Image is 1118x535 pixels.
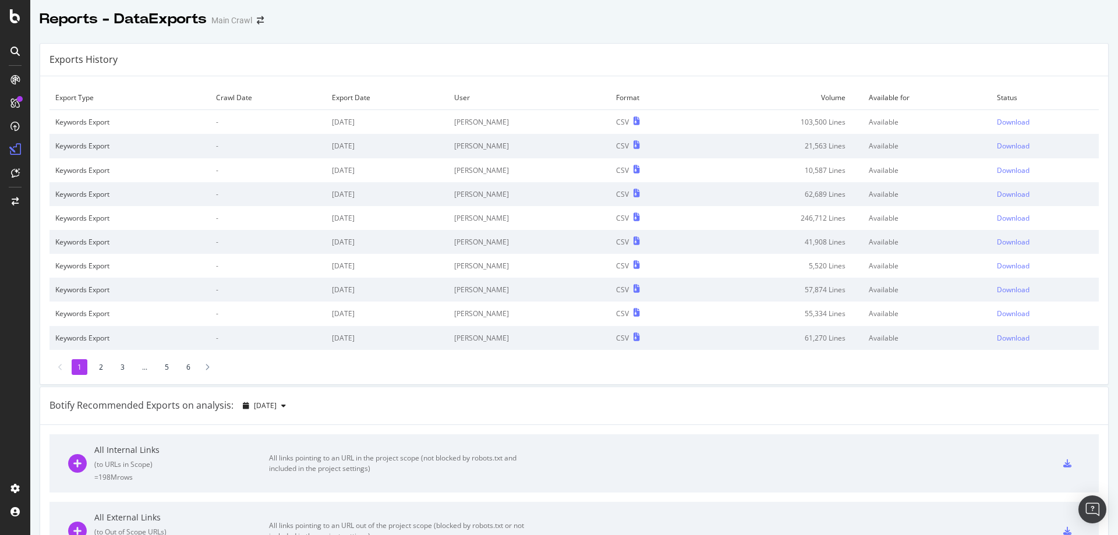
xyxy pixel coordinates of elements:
[869,141,985,151] div: Available
[326,206,448,230] td: [DATE]
[697,278,863,302] td: 57,874 Lines
[616,285,629,295] div: CSV
[1063,527,1071,535] div: csv-export
[448,302,610,325] td: [PERSON_NAME]
[94,459,269,469] div: ( to URLs in Scope )
[448,158,610,182] td: [PERSON_NAME]
[997,333,1093,343] a: Download
[254,401,277,410] span: 2025 Aug. 13th
[55,309,204,318] div: Keywords Export
[616,213,629,223] div: CSV
[94,512,269,523] div: All External Links
[448,278,610,302] td: [PERSON_NAME]
[210,206,327,230] td: -
[616,237,629,247] div: CSV
[326,182,448,206] td: [DATE]
[55,333,204,343] div: Keywords Export
[326,110,448,134] td: [DATE]
[997,237,1029,247] div: Download
[55,261,204,271] div: Keywords Export
[997,117,1029,127] div: Download
[997,333,1029,343] div: Download
[997,165,1093,175] a: Download
[997,285,1029,295] div: Download
[326,158,448,182] td: [DATE]
[210,302,327,325] td: -
[115,359,130,375] li: 3
[55,141,204,151] div: Keywords Export
[448,326,610,350] td: [PERSON_NAME]
[210,278,327,302] td: -
[610,86,697,110] td: Format
[869,189,985,199] div: Available
[997,213,1093,223] a: Download
[616,165,629,175] div: CSV
[269,453,531,474] div: All links pointing to an URL in the project scope (not blocked by robots.txt and included in the ...
[94,472,269,482] div: = 198M rows
[997,141,1093,151] a: Download
[210,230,327,254] td: -
[997,309,1029,318] div: Download
[616,261,629,271] div: CSV
[997,117,1093,127] a: Download
[697,254,863,278] td: 5,520 Lines
[869,333,985,343] div: Available
[93,359,109,375] li: 2
[997,213,1029,223] div: Download
[159,359,175,375] li: 5
[211,15,252,26] div: Main Crawl
[40,9,207,29] div: Reports - DataExports
[697,182,863,206] td: 62,689 Lines
[869,261,985,271] div: Available
[997,261,1029,271] div: Download
[697,206,863,230] td: 246,712 Lines
[997,141,1029,151] div: Download
[697,230,863,254] td: 41,908 Lines
[55,285,204,295] div: Keywords Export
[869,285,985,295] div: Available
[997,189,1093,199] a: Download
[869,309,985,318] div: Available
[55,165,204,175] div: Keywords Export
[448,206,610,230] td: [PERSON_NAME]
[997,189,1029,199] div: Download
[697,302,863,325] td: 55,334 Lines
[448,182,610,206] td: [PERSON_NAME]
[616,141,629,151] div: CSV
[863,86,990,110] td: Available for
[210,182,327,206] td: -
[616,333,629,343] div: CSV
[697,86,863,110] td: Volume
[997,165,1029,175] div: Download
[997,285,1093,295] a: Download
[448,86,610,110] td: User
[869,117,985,127] div: Available
[326,230,448,254] td: [DATE]
[181,359,196,375] li: 6
[448,110,610,134] td: [PERSON_NAME]
[238,396,291,415] button: [DATE]
[326,134,448,158] td: [DATE]
[55,237,204,247] div: Keywords Export
[991,86,1099,110] td: Status
[869,213,985,223] div: Available
[997,309,1093,318] a: Download
[869,237,985,247] div: Available
[997,237,1093,247] a: Download
[616,309,629,318] div: CSV
[55,117,204,127] div: Keywords Export
[49,86,210,110] td: Export Type
[616,117,629,127] div: CSV
[697,158,863,182] td: 10,587 Lines
[697,134,863,158] td: 21,563 Lines
[869,165,985,175] div: Available
[49,399,233,412] div: Botify Recommended Exports on analysis:
[136,359,153,375] li: ...
[448,230,610,254] td: [PERSON_NAME]
[997,261,1093,271] a: Download
[326,86,448,110] td: Export Date
[448,134,610,158] td: [PERSON_NAME]
[448,254,610,278] td: [PERSON_NAME]
[49,53,118,66] div: Exports History
[210,254,327,278] td: -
